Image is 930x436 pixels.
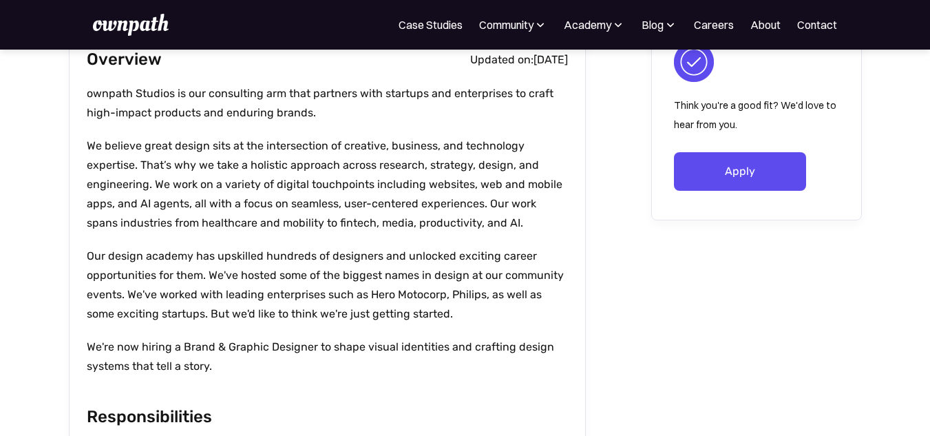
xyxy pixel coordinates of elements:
[87,338,568,376] p: We're now hiring a Brand & Graphic Designer to shape visual identities and crafting design system...
[564,17,625,33] div: Academy
[87,136,568,233] p: We believe great design sits at the intersection of creative, business, and technology expertise....
[674,96,839,134] p: Think you're a good fit? We'd love to hear from you.
[87,247,568,324] p: Our design academy has upskilled hundreds of designers and unlocked exciting career opportunities...
[750,17,781,33] a: About
[797,17,837,33] a: Contact
[642,17,664,33] div: Blog
[87,46,162,73] h2: Overview
[674,152,806,191] a: Apply
[470,53,533,67] div: Updated on:
[642,17,677,33] div: Blog
[479,17,533,33] div: Community
[399,17,463,33] a: Case Studies
[564,17,611,33] div: Academy
[87,84,568,123] p: ownpath Studios is our consulting arm that partners with startups and enterprises to craft high-i...
[87,404,568,430] h2: Responsibilities
[694,17,734,33] a: Careers
[533,53,568,67] div: [DATE]
[479,17,547,33] div: Community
